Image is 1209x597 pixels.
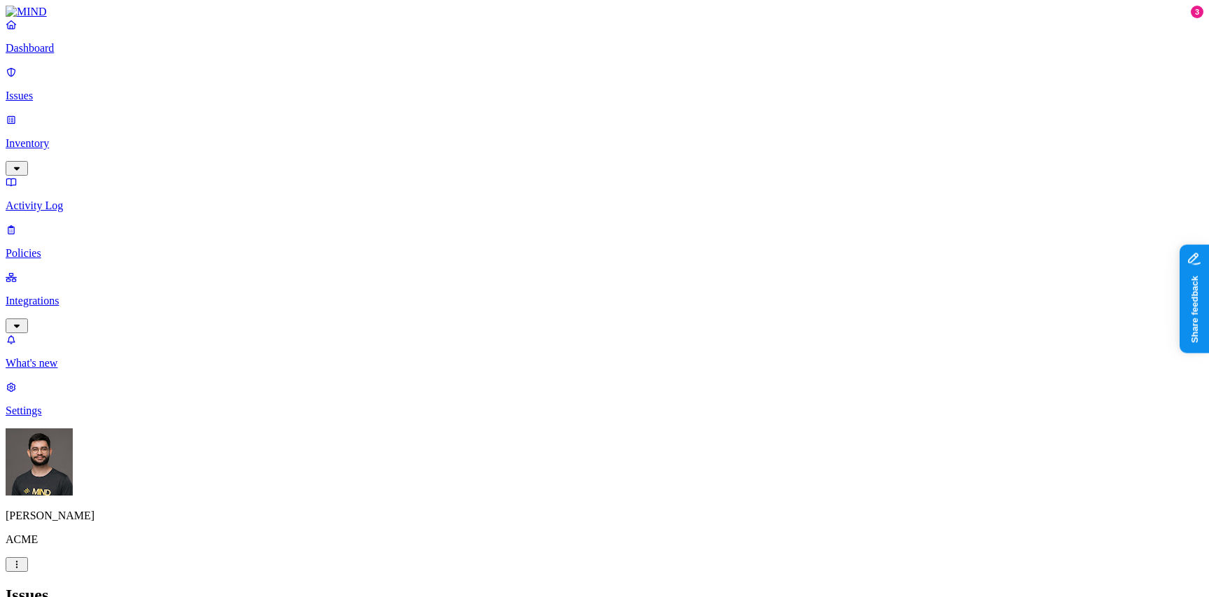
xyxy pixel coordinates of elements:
[6,428,73,496] img: Guy Gofman
[6,18,1203,55] a: Dashboard
[6,271,1203,331] a: Integrations
[6,247,1203,260] p: Policies
[6,6,1203,18] a: MIND
[6,405,1203,417] p: Settings
[6,42,1203,55] p: Dashboard
[6,533,1203,546] p: ACME
[6,137,1203,150] p: Inventory
[6,295,1203,307] p: Integrations
[6,333,1203,370] a: What's new
[6,113,1203,174] a: Inventory
[1180,244,1209,353] iframe: Marker.io feedback button
[6,90,1203,102] p: Issues
[1191,6,1203,18] div: 3
[6,199,1203,212] p: Activity Log
[6,510,1203,522] p: [PERSON_NAME]
[6,357,1203,370] p: What's new
[6,223,1203,260] a: Policies
[6,176,1203,212] a: Activity Log
[6,66,1203,102] a: Issues
[6,381,1203,417] a: Settings
[6,6,47,18] img: MIND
